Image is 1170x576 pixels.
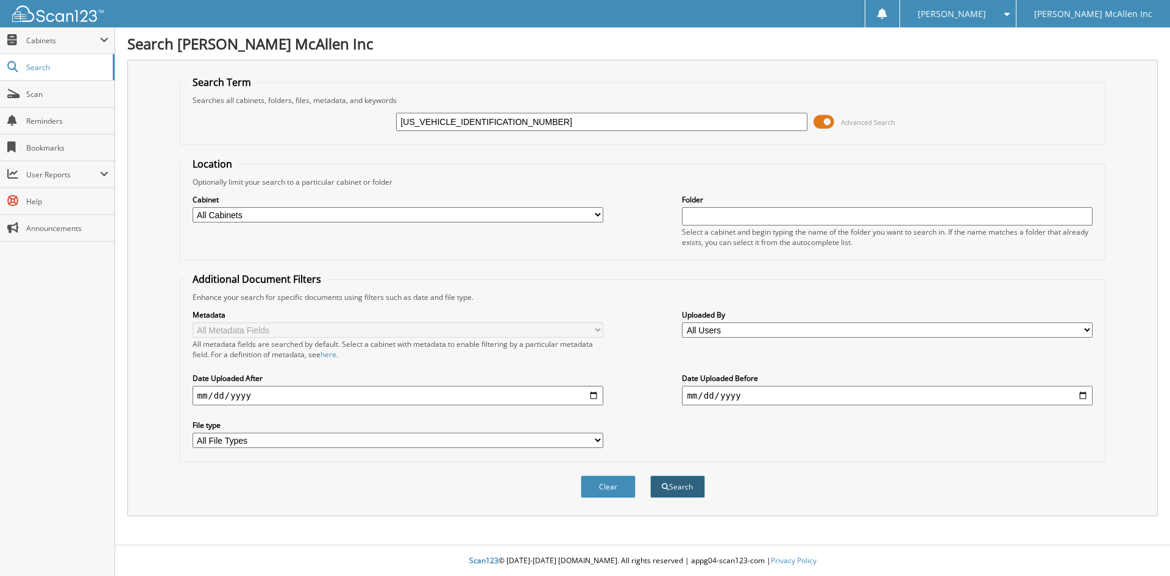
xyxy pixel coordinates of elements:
[682,310,1093,320] label: Uploaded By
[650,475,705,498] button: Search
[186,292,1099,302] div: Enhance your search for specific documents using filters such as date and file type.
[1034,10,1152,18] span: [PERSON_NAME] McAllen Inc
[193,373,603,383] label: Date Uploaded After
[193,310,603,320] label: Metadata
[26,35,100,46] span: Cabinets
[841,118,895,127] span: Advanced Search
[581,475,636,498] button: Clear
[469,555,498,566] span: Scan123
[682,194,1093,205] label: Folder
[26,116,108,126] span: Reminders
[26,89,108,99] span: Scan
[771,555,817,566] a: Privacy Policy
[682,386,1093,405] input: end
[193,420,603,430] label: File type
[682,227,1093,247] div: Select a cabinet and begin typing the name of the folder you want to search in. If the name match...
[193,339,603,360] div: All metadata fields are searched by default. Select a cabinet with metadata to enable filtering b...
[26,223,108,233] span: Announcements
[115,546,1170,576] div: © [DATE]-[DATE] [DOMAIN_NAME]. All rights reserved | appg04-scan123-com |
[186,177,1099,187] div: Optionally limit your search to a particular cabinet or folder
[12,5,104,22] img: scan123-logo-white.svg
[918,10,986,18] span: [PERSON_NAME]
[186,157,238,171] legend: Location
[26,196,108,207] span: Help
[321,349,336,360] a: here
[193,194,603,205] label: Cabinet
[682,373,1093,383] label: Date Uploaded Before
[127,34,1158,54] h1: Search [PERSON_NAME] McAllen Inc
[193,386,603,405] input: start
[186,76,257,89] legend: Search Term
[186,95,1099,105] div: Searches all cabinets, folders, files, metadata, and keywords
[1109,517,1170,576] iframe: Chat Widget
[26,62,107,73] span: Search
[26,169,100,180] span: User Reports
[186,272,327,286] legend: Additional Document Filters
[26,143,108,153] span: Bookmarks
